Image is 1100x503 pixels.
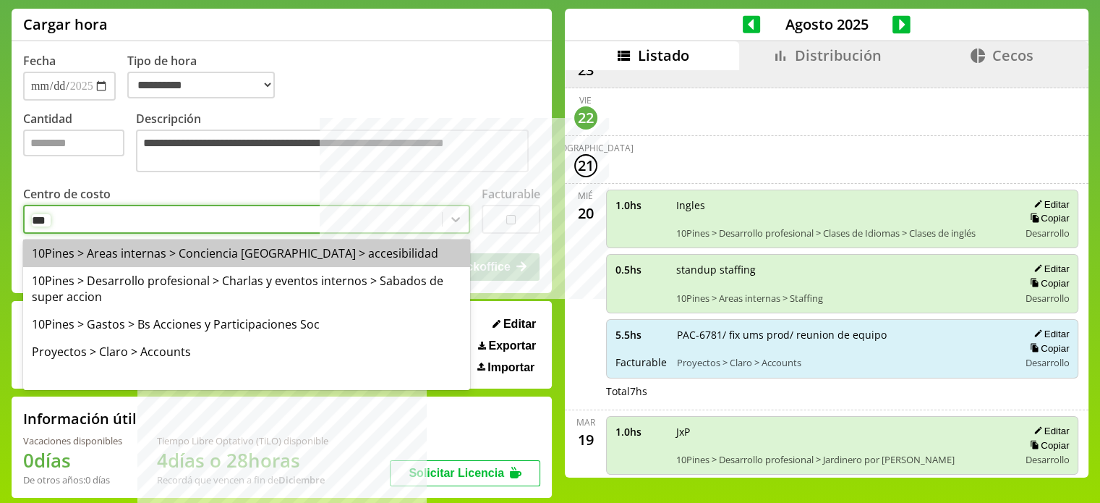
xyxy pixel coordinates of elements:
[23,338,470,365] div: Proyectos > Claro > Accounts
[677,356,1009,369] span: Proyectos > Claro > Accounts
[1029,198,1069,211] button: Editar
[574,428,597,452] div: 19
[1025,227,1069,240] span: Desarrollo
[157,473,328,486] div: Recordá que vencen a fin de
[606,384,1079,398] div: Total 7 hs
[23,240,470,267] div: 10Pines > Areas internas > Conciencia [GEOGRAPHIC_DATA] > accesibilidad
[795,46,882,65] span: Distribución
[992,46,1033,65] span: Cecos
[503,318,536,331] span: Editar
[409,467,504,479] span: Solicitar Licencia
[23,186,111,202] label: Centro de costo
[579,94,592,106] div: vie
[157,447,328,473] h1: 4 días o 28 horas
[23,409,137,428] h2: Información útil
[1029,263,1069,275] button: Editar
[676,292,1009,305] span: 10Pines > Areas internas > Staffing
[676,227,1009,240] span: 10Pines > Desarrollo profesional > Clases de Idiomas > Clases de inglés
[127,53,286,101] label: Tipo de hora
[578,190,593,202] div: mié
[23,473,122,486] div: De otros años: 0 días
[574,154,597,177] div: 21
[1026,212,1069,224] button: Copiar
[676,453,1009,466] span: 10Pines > Desarrollo profesional > Jardinero por [PERSON_NAME]
[23,111,136,176] label: Cantidad
[474,339,540,353] button: Exportar
[23,434,122,447] div: Vacaciones disponibles
[615,263,666,276] span: 0.5 hs
[488,339,536,352] span: Exportar
[1029,425,1069,437] button: Editar
[23,130,124,156] input: Cantidad
[23,14,108,34] h1: Cargar hora
[127,72,275,98] select: Tipo de hora
[676,425,1009,439] span: JxP
[538,142,634,154] div: [DEMOGRAPHIC_DATA]
[157,434,328,447] div: Tiempo Libre Optativo (TiLO) disponible
[676,263,1009,276] span: standup staffing
[638,46,689,65] span: Listado
[574,202,597,225] div: 20
[576,416,595,428] div: mar
[136,111,540,176] label: Descripción
[1025,292,1069,305] span: Desarrollo
[574,59,597,82] div: 23
[615,328,667,342] span: 5.5 hs
[1025,356,1069,369] span: Desarrollo
[615,198,666,212] span: 1.0 hs
[23,267,470,310] div: 10Pines > Desarrollo profesional > Charlas y eventos internos > Sabados de super accion
[1029,328,1069,340] button: Editar
[23,53,56,69] label: Fecha
[760,14,892,34] span: Agosto 2025
[487,361,534,374] span: Importar
[390,460,540,486] button: Solicitar Licencia
[23,310,470,338] div: 10Pines > Gastos > Bs Acciones y Participaciones Soc
[565,70,1088,475] div: scrollable content
[136,130,529,172] textarea: Descripción
[1025,453,1069,466] span: Desarrollo
[482,186,540,202] label: Facturable
[1026,439,1069,452] button: Copiar
[278,473,325,486] b: Diciembre
[488,317,540,331] button: Editar
[676,198,1009,212] span: Ingles
[615,355,667,369] span: Facturable
[574,106,597,130] div: 22
[1026,277,1069,289] button: Copiar
[615,425,666,439] span: 1.0 hs
[1026,342,1069,355] button: Copiar
[677,328,1009,342] span: PAC-6781/ fix ums prod/ reunion de equipo
[23,447,122,473] h1: 0 días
